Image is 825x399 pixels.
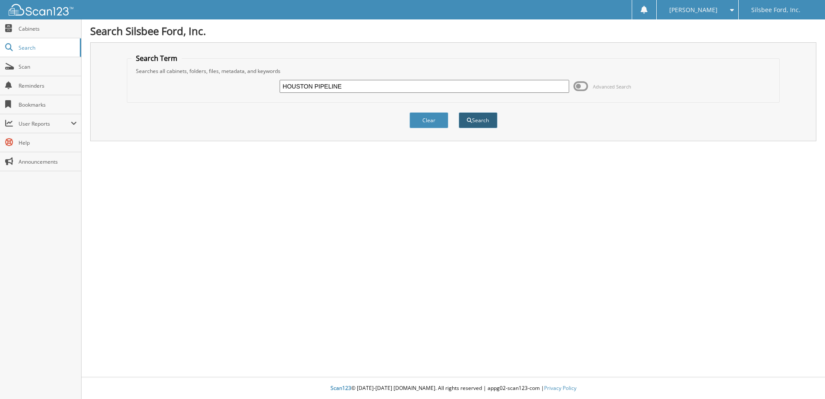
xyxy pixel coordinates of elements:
div: Searches all cabinets, folders, files, metadata, and keywords [132,67,775,75]
span: Scan [19,63,77,70]
div: © [DATE]-[DATE] [DOMAIN_NAME]. All rights reserved | appg02-scan123-com | [82,378,825,399]
a: Privacy Policy [544,384,576,392]
legend: Search Term [132,54,182,63]
h1: Search Silsbee Ford, Inc. [90,24,816,38]
span: Announcements [19,158,77,165]
button: Search [459,112,498,128]
span: Silsbee Ford, Inc. [751,7,800,13]
span: Bookmarks [19,101,77,108]
span: Reminders [19,82,77,89]
span: Cabinets [19,25,77,32]
img: scan123-logo-white.svg [9,4,73,16]
button: Clear [409,112,448,128]
span: Help [19,139,77,146]
span: User Reports [19,120,71,127]
iframe: Chat Widget [782,358,825,399]
span: Advanced Search [593,83,631,90]
span: [PERSON_NAME] [669,7,718,13]
span: Search [19,44,76,51]
span: Scan123 [331,384,351,392]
